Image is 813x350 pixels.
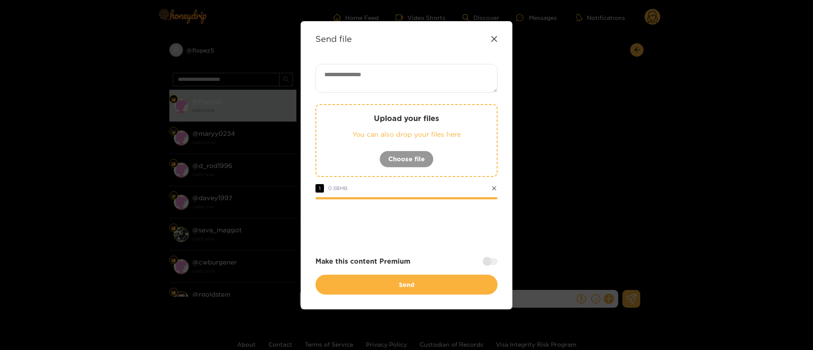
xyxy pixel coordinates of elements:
[315,34,352,44] strong: Send file
[315,184,324,193] span: 1
[315,256,410,266] strong: Make this content Premium
[328,185,348,191] span: 0.58 MB
[379,151,434,168] button: Choose file
[333,113,480,123] p: Upload your files
[333,130,480,139] p: You can also drop your files here
[315,275,498,295] button: Send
